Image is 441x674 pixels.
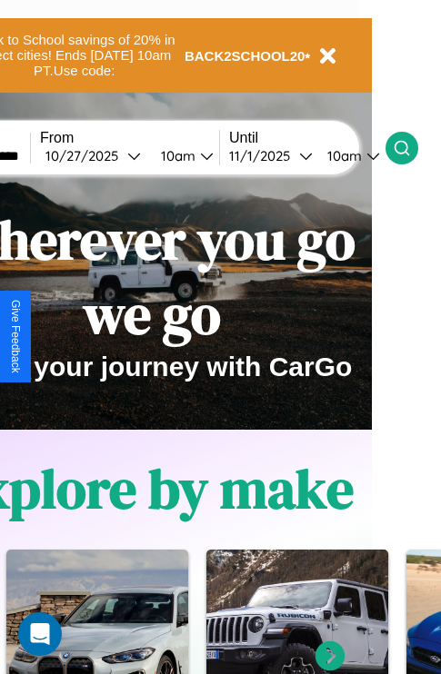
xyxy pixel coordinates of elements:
[318,147,366,164] div: 10am
[9,300,22,373] div: Give Feedback
[152,147,200,164] div: 10am
[40,146,146,165] button: 10/27/2025
[40,130,219,146] label: From
[229,147,299,164] div: 11 / 1 / 2025
[229,130,386,146] label: Until
[313,146,386,165] button: 10am
[146,146,219,165] button: 10am
[185,48,306,64] b: BACK2SCHOOL20
[18,612,62,656] div: Open Intercom Messenger
[45,147,127,164] div: 10 / 27 / 2025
